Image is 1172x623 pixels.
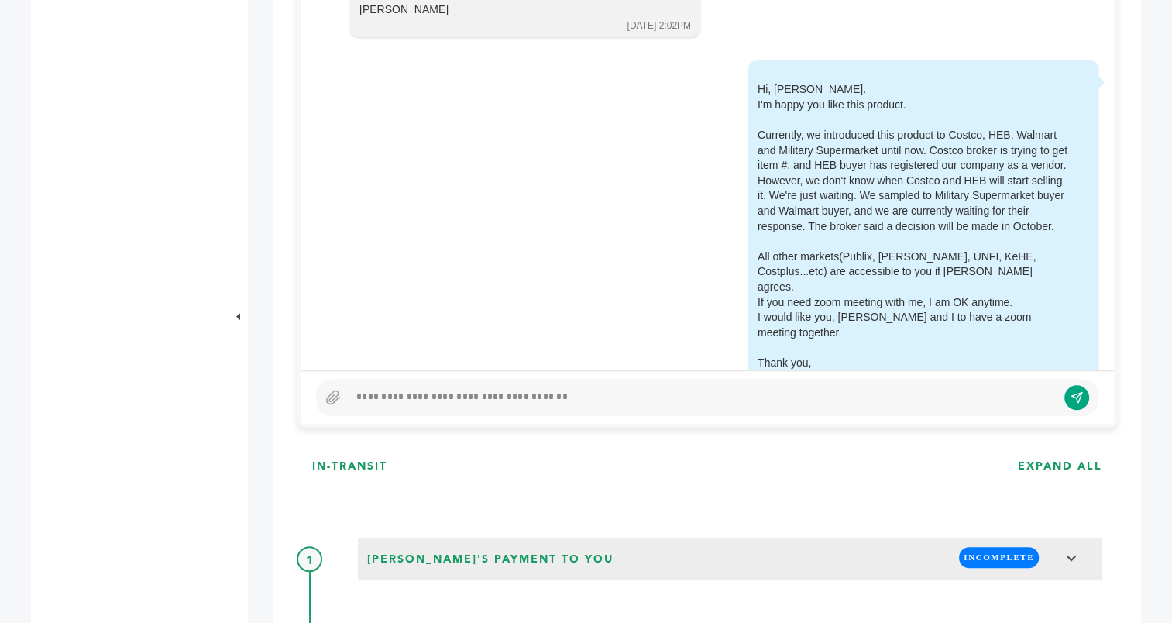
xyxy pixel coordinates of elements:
span: INCOMPLETE [959,547,1039,568]
h3: IN-TRANSIT [312,459,387,474]
div: If you need zoom meeting with me, I am OK anytime. [758,295,1067,311]
div: All other markets(Publix, [PERSON_NAME], UNFI, KeHE, Costplus...etc) are accessible to you if [PE... [758,250,1067,295]
div: Hi, [PERSON_NAME]. [758,82,1067,386]
div: Currently, we introduced this product to Costco, HEB, Walmart and Military Supermarket until now.... [758,128,1067,234]
div: [DATE] 2:02PM [627,19,691,33]
div: Thank you, [758,356,1067,371]
span: [PERSON_NAME]'s Payment to You [363,547,618,572]
div: I'm happy you like this product. [758,98,1067,113]
div: I would like you, [PERSON_NAME] and I to have a zoom meeting together. [758,310,1067,340]
h3: EXPAND ALL [1018,459,1102,474]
